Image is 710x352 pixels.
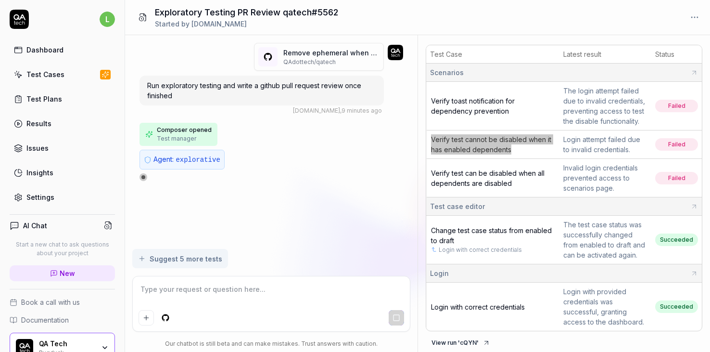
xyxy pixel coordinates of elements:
[655,172,698,184] span: Failed
[430,268,449,278] span: Login
[10,139,115,157] a: Issues
[157,134,196,143] span: Test manager
[157,126,212,134] span: Composer opened
[26,69,64,79] div: Test Cases
[655,234,698,246] span: Succeeded
[10,240,115,258] p: Start a new chat to ask questions about your project
[563,163,647,193] div: Invalid login credentials prevented access to scenarios page.
[293,107,340,114] span: [DOMAIN_NAME]
[431,303,525,311] a: Login with correct credentials
[26,118,51,129] div: Results
[147,81,361,100] span: Run exploratory testing and write a github pull request review once finished
[153,154,220,165] p: Agent:
[132,249,228,268] button: Suggest 5 more tests
[10,297,115,307] a: Book a call with us
[431,97,515,115] a: Verify toast notification for dependency prevention
[426,337,496,347] a: View run 'cQYN'
[26,94,62,104] div: Test Plans
[563,220,647,260] div: The test case status was successfully changed from enabled to draft and can be activated again.
[150,254,222,264] span: Suggest 5 more tests
[430,201,485,211] span: Test case editor
[26,192,54,202] div: Settings
[283,58,380,66] p: QAdottech / qatech
[10,40,115,59] a: Dashboard
[655,138,698,151] span: Failed
[655,100,698,112] span: Failed
[26,168,53,178] div: Insights
[10,163,115,182] a: Insights
[139,310,154,326] button: Add attachment
[563,287,647,327] div: Login with provided credentials was successful, granting access to the dashboard.
[100,12,115,27] span: l
[431,169,545,187] a: Verify test can be disabled when all dependents are disabled
[293,106,382,115] div: , 9 minutes ago
[559,45,651,64] th: Latest result
[10,90,115,108] a: Test Plans
[139,123,217,146] button: Composer openedTest manager
[10,65,115,84] a: Test Cases
[563,86,647,126] div: The login attempt failed due to invalid credentials, preventing access to test the disable functi...
[23,221,47,231] h4: AI Chat
[431,135,551,154] a: Verify test cannot be disabled when it has enabled dependents
[10,265,115,281] a: New
[21,315,69,325] span: Documentation
[430,67,464,78] span: Scenarios
[155,19,338,29] div: Started by
[563,134,647,155] div: Login attempt failed due to invalid credentials.
[426,335,496,351] button: View run 'cQYN'
[10,114,115,133] a: Results
[26,45,63,55] div: Dashboard
[651,45,702,64] th: Status
[439,246,522,254] a: Login with correct credentials
[26,143,49,153] div: Issues
[655,300,698,313] span: Succeeded
[426,45,559,64] th: Test Case
[10,315,115,325] a: Documentation
[431,226,552,245] span: Change test case status from enabled to draft
[21,297,80,307] span: Book a call with us
[155,6,338,19] h1: Exploratory Testing PR Review qatech#5562
[10,188,115,207] a: Settings
[176,156,220,164] span: explorative
[191,20,247,28] span: [DOMAIN_NAME]
[431,226,556,254] a: Change test case status from enabled to draftLogin with correct credentials
[254,43,384,71] button: Remove ephemeral when enabling test case(#5562)QAdottech/qatech
[100,10,115,29] button: l
[132,339,410,348] div: Our chatbot is still beta and can make mistakes. Trust answers with caution.
[60,268,75,278] span: New
[39,339,95,348] div: QA Tech
[283,48,380,58] p: Remove ephemeral when enabling test case (# 5562 )
[388,45,403,60] img: 7ccf6c19-61ad-4a6c-8811-018b02a1b829.jpg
